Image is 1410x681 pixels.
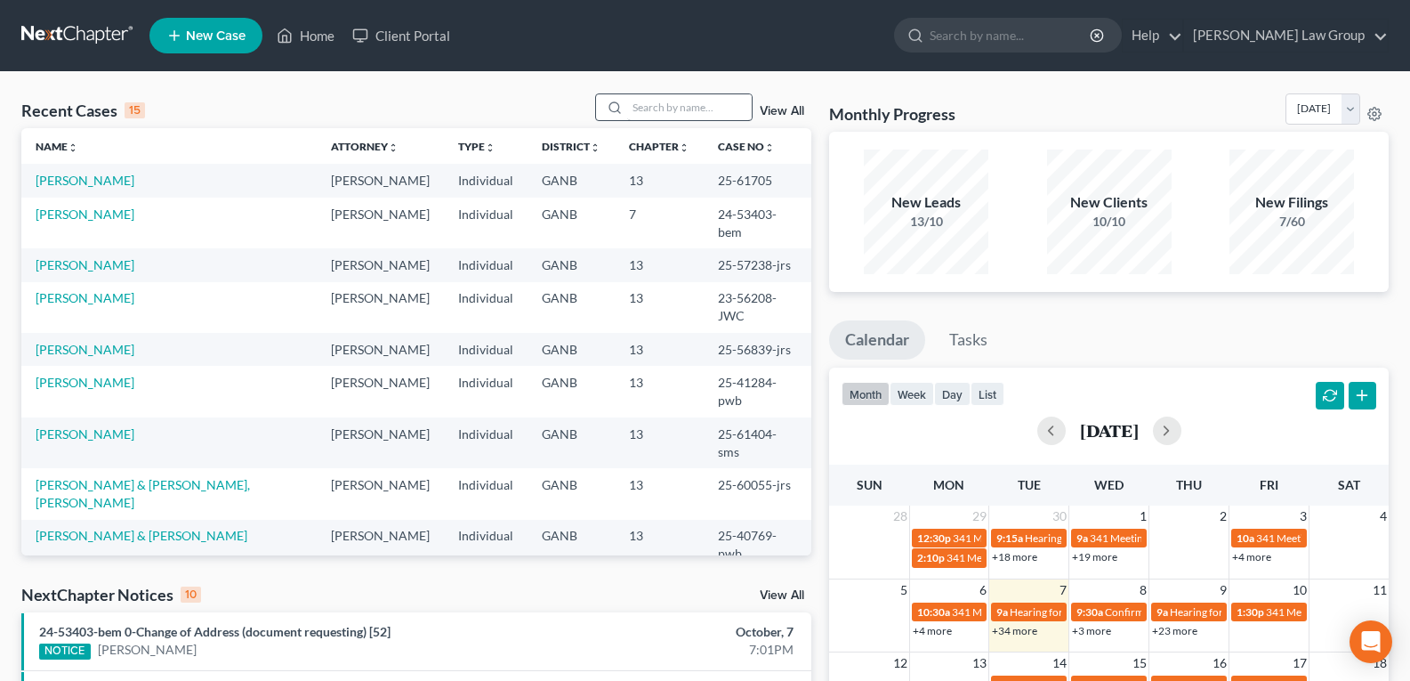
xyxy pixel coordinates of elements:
a: Attorneyunfold_more [331,140,399,153]
span: 5 [898,580,909,601]
td: GANB [528,164,615,197]
td: 13 [615,282,704,333]
span: 17 [1291,653,1309,674]
a: 24-53403-bem 0-Change of Address (document requesting) [52] [39,624,391,639]
a: Nameunfold_more [36,140,78,153]
a: View All [760,589,804,602]
span: Confirmation Hearing for [PERSON_NAME] & [PERSON_NAME] [1105,605,1403,619]
td: GANB [528,282,615,333]
i: unfold_more [764,142,775,153]
a: [PERSON_NAME] [36,207,134,222]
td: 25-41284-pwb [704,366,811,417]
div: 7/60 [1229,213,1354,231]
span: 15 [1131,653,1148,674]
td: 25-56839-jrs [704,333,811,366]
div: New Filings [1229,192,1354,213]
td: 13 [615,520,704,571]
td: [PERSON_NAME] [317,520,444,571]
span: 16 [1211,653,1229,674]
span: 2:10p [917,551,945,564]
button: list [971,382,1004,406]
a: Chapterunfold_more [629,140,689,153]
span: 341 Meeting for [PERSON_NAME] [952,605,1112,619]
span: 341 Meeting for [PERSON_NAME] [947,551,1107,564]
div: 13/10 [864,213,988,231]
a: +3 more [1072,624,1111,637]
span: Sat [1338,477,1360,492]
span: 7 [1058,580,1068,601]
span: 13 [971,653,988,674]
td: [PERSON_NAME] [317,248,444,281]
td: 13 [615,366,704,417]
span: Fri [1260,477,1278,492]
span: 1 [1138,506,1148,527]
a: [PERSON_NAME] & [PERSON_NAME], [PERSON_NAME] [36,477,250,510]
a: Districtunfold_more [542,140,600,153]
input: Search by name... [930,19,1092,52]
a: Typeunfold_more [458,140,496,153]
span: 29 [971,506,988,527]
h3: Monthly Progress [829,103,955,125]
div: Open Intercom Messenger [1350,620,1392,663]
td: Individual [444,418,528,468]
button: month [842,382,890,406]
span: New Case [186,29,246,43]
td: GANB [528,418,615,468]
span: Tue [1018,477,1041,492]
div: New Clients [1047,192,1172,213]
td: GANB [528,520,615,571]
span: 9:15a [996,531,1023,545]
span: 8 [1138,580,1148,601]
a: [PERSON_NAME] [36,257,134,272]
div: NextChapter Notices [21,584,201,605]
span: 3 [1298,506,1309,527]
span: 9 [1218,580,1229,601]
span: 9a [996,605,1008,619]
div: 7:01PM [554,641,794,659]
td: GANB [528,366,615,417]
a: Case Nounfold_more [718,140,775,153]
button: day [934,382,971,406]
a: +4 more [1232,550,1271,563]
div: 10 [181,587,201,603]
a: Client Portal [343,20,459,52]
span: 11 [1371,580,1389,601]
span: 341 Meeting for [PERSON_NAME] [1090,531,1250,545]
td: Individual [444,333,528,366]
span: Wed [1094,477,1124,492]
button: week [890,382,934,406]
td: [PERSON_NAME] [317,468,444,519]
td: Individual [444,520,528,571]
td: 13 [615,333,704,366]
td: 24-53403-bem [704,198,811,248]
td: [PERSON_NAME] [317,198,444,248]
i: unfold_more [388,142,399,153]
span: 28 [891,506,909,527]
td: 7 [615,198,704,248]
span: 10:30a [917,605,950,619]
span: 12:30p [917,531,951,545]
td: 23-56208-JWC [704,282,811,333]
a: Home [268,20,343,52]
a: [PERSON_NAME] & [PERSON_NAME] [36,528,247,543]
td: 25-60055-jrs [704,468,811,519]
td: Individual [444,468,528,519]
span: 4 [1378,506,1389,527]
a: [PERSON_NAME] [36,375,134,390]
td: Individual [444,198,528,248]
td: GANB [528,468,615,519]
a: +4 more [913,624,952,637]
a: Help [1123,20,1182,52]
i: unfold_more [679,142,689,153]
a: View All [760,105,804,118]
td: [PERSON_NAME] [317,333,444,366]
span: Mon [933,477,964,492]
span: 9a [1076,531,1088,545]
td: [PERSON_NAME] [317,282,444,333]
a: +18 more [992,550,1037,563]
div: 10/10 [1047,213,1172,231]
div: Recent Cases [21,100,145,121]
span: 1:30p [1237,605,1264,619]
td: 13 [615,164,704,197]
a: Tasks [933,320,1003,360]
